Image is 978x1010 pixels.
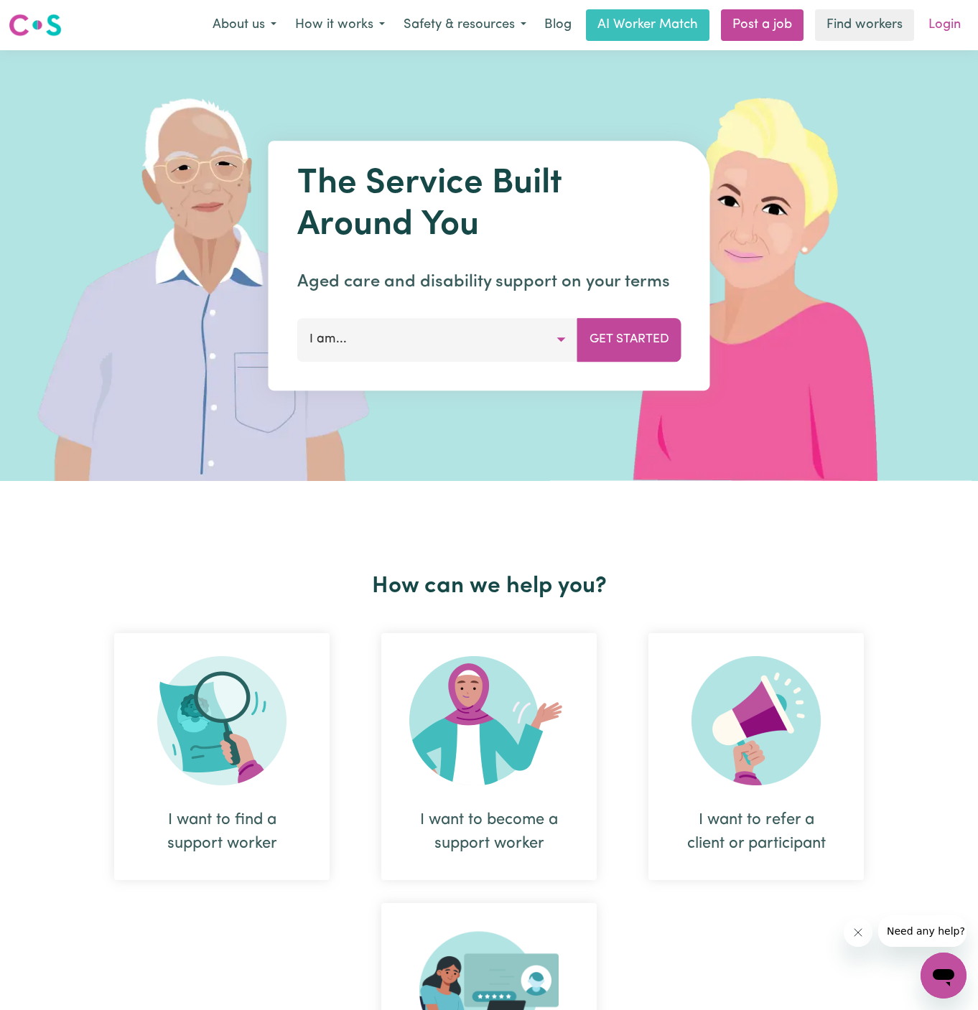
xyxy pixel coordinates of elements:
[149,808,295,856] div: I want to find a support worker
[297,318,578,361] button: I am...
[577,318,681,361] button: Get Started
[286,10,394,40] button: How it works
[88,573,890,600] h2: How can we help you?
[878,915,967,947] iframe: Message from company
[409,656,569,785] img: Become Worker
[381,633,597,880] div: I want to become a support worker
[416,808,562,856] div: I want to become a support worker
[691,656,821,785] img: Refer
[920,9,969,41] a: Login
[297,164,681,246] h1: The Service Built Around You
[114,633,330,880] div: I want to find a support worker
[9,12,62,38] img: Careseekers logo
[648,633,864,880] div: I want to refer a client or participant
[536,9,580,41] a: Blog
[844,918,872,947] iframe: Close message
[586,9,709,41] a: AI Worker Match
[921,953,967,999] iframe: Button to launch messaging window
[203,10,286,40] button: About us
[157,656,287,785] img: Search
[9,9,62,42] a: Careseekers logo
[394,10,536,40] button: Safety & resources
[683,808,829,856] div: I want to refer a client or participant
[297,269,681,295] p: Aged care and disability support on your terms
[721,9,804,41] a: Post a job
[815,9,914,41] a: Find workers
